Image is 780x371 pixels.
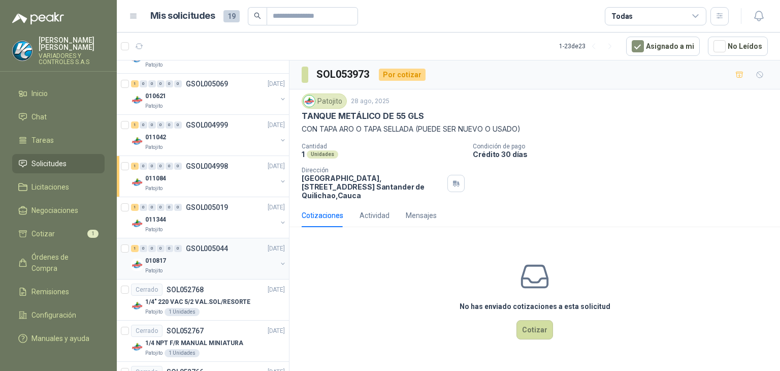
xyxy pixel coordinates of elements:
[131,245,139,252] div: 1
[131,80,139,87] div: 1
[140,245,147,252] div: 0
[131,135,143,147] img: Company Logo
[174,245,182,252] div: 0
[302,123,768,135] p: CON TAPA ARO O TAPA SELLADA (PUEDE SER NUEVO O USADO)
[140,121,147,129] div: 0
[31,286,69,297] span: Remisiones
[145,174,166,183] p: 011084
[186,80,228,87] p: GSOL005069
[31,158,67,169] span: Solicitudes
[268,326,285,336] p: [DATE]
[131,300,143,312] img: Company Logo
[302,150,305,159] p: 1
[145,338,243,348] p: 1/4 NPT F/R MANUAL MINIATURA
[131,284,162,296] div: Cerrado
[12,12,64,24] img: Logo peakr
[379,69,426,81] div: Por cotizar
[12,329,105,348] a: Manuales y ayuda
[406,210,437,221] div: Mensajes
[12,154,105,173] a: Solicitudes
[302,174,443,200] p: [GEOGRAPHIC_DATA], [STREET_ADDRESS] Santander de Quilichao , Cauca
[131,242,287,275] a: 1 0 0 0 0 0 GSOL005044[DATE] Company Logo010817Patojito
[131,94,143,106] img: Company Logo
[131,259,143,271] img: Company Logo
[31,228,55,239] span: Cotizar
[157,163,165,170] div: 0
[31,181,69,193] span: Licitaciones
[708,37,768,56] button: No Leídos
[131,160,287,193] a: 1 0 0 0 0 0 GSOL004998[DATE] Company Logo011084Patojito
[12,177,105,197] a: Licitaciones
[148,163,156,170] div: 0
[516,320,553,339] button: Cotizar
[12,224,105,243] a: Cotizar1
[140,80,147,87] div: 0
[473,150,776,159] p: Crédito 30 días
[140,163,147,170] div: 0
[460,301,610,312] h3: No has enviado cotizaciones a esta solicitud
[268,79,285,89] p: [DATE]
[307,150,338,159] div: Unidades
[145,184,162,193] p: Patojito
[626,37,700,56] button: Asignado a mi
[167,327,204,334] p: SOL052767
[31,333,89,344] span: Manuales y ayuda
[186,245,228,252] p: GSOL005044
[148,245,156,252] div: 0
[268,162,285,171] p: [DATE]
[131,121,139,129] div: 1
[167,286,204,293] p: SOL052768
[157,121,165,129] div: 0
[31,88,48,99] span: Inicio
[145,143,162,151] p: Patojito
[131,176,143,189] img: Company Logo
[131,204,139,211] div: 1
[302,210,343,221] div: Cotizaciones
[31,252,95,274] span: Órdenes de Compra
[13,41,32,60] img: Company Logo
[165,308,200,316] div: 1 Unidades
[166,121,173,129] div: 0
[223,10,240,22] span: 19
[174,163,182,170] div: 0
[12,248,105,278] a: Órdenes de Compra
[12,282,105,301] a: Remisiones
[302,167,443,174] p: Dirección
[186,204,228,211] p: GSOL005019
[174,80,182,87] div: 0
[131,218,143,230] img: Company Logo
[117,280,289,321] a: CerradoSOL052768[DATE] Company Logo1/4" 220 VAC 5/2 VAL.SOL/RESORTEPatojito1 Unidades
[39,37,105,51] p: [PERSON_NAME] [PERSON_NAME]
[316,67,371,82] h3: SOL053973
[145,133,166,142] p: 011042
[302,111,424,121] p: TANQUE METÁLICO DE 55 GLS
[131,325,162,337] div: Cerrado
[254,12,261,19] span: search
[360,210,389,221] div: Actividad
[145,349,162,357] p: Patojito
[166,80,173,87] div: 0
[117,321,289,362] a: CerradoSOL052767[DATE] Company Logo1/4 NPT F/R MANUAL MINIATURAPatojito1 Unidades
[39,53,105,65] p: VARIADORES Y CONTROLES S.A.S
[131,163,139,170] div: 1
[186,163,228,170] p: GSOL004998
[148,80,156,87] div: 0
[150,9,215,23] h1: Mis solicitudes
[31,135,54,146] span: Tareas
[131,119,287,151] a: 1 0 0 0 0 0 GSOL004999[DATE] Company Logo011042Patojito
[12,84,105,103] a: Inicio
[157,245,165,252] div: 0
[157,204,165,211] div: 0
[131,341,143,353] img: Company Logo
[473,143,776,150] p: Condición de pago
[145,226,162,234] p: Patojito
[174,121,182,129] div: 0
[31,205,78,216] span: Negociaciones
[145,267,162,275] p: Patojito
[140,204,147,211] div: 0
[131,78,287,110] a: 1 0 0 0 0 0 GSOL005069[DATE] Company Logo010621Patojito
[87,230,99,238] span: 1
[268,285,285,295] p: [DATE]
[268,244,285,254] p: [DATE]
[12,131,105,150] a: Tareas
